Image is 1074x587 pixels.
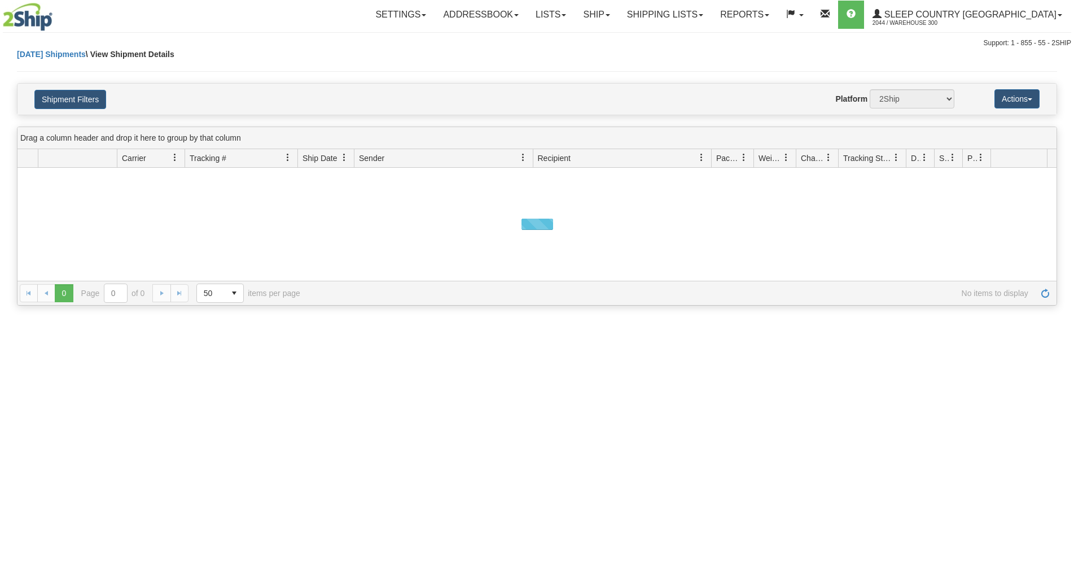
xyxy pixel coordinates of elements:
[971,148,990,167] a: Pickup Status filter column settings
[759,153,782,164] span: Weight
[864,1,1071,29] a: Sleep Country [GEOGRAPHIC_DATA] 2044 / Warehouse 300
[225,284,243,302] span: select
[196,284,244,303] span: Page sizes drop down
[692,148,711,167] a: Recipient filter column settings
[777,148,796,167] a: Weight filter column settings
[1036,284,1054,302] a: Refresh
[3,38,1071,48] div: Support: 1 - 855 - 55 - 2SHIP
[86,50,174,59] span: \ View Shipment Details
[712,1,778,29] a: Reports
[367,1,435,29] a: Settings
[17,50,86,59] a: [DATE] Shipments
[316,289,1028,298] span: No items to display
[967,153,977,164] span: Pickup Status
[911,153,920,164] span: Delivery Status
[514,148,533,167] a: Sender filter column settings
[882,10,1057,19] span: Sleep Country [GEOGRAPHIC_DATA]
[994,89,1040,108] button: Actions
[81,284,145,303] span: Page of 0
[190,153,226,164] span: Tracking #
[435,1,527,29] a: Addressbook
[915,148,934,167] a: Delivery Status filter column settings
[165,148,185,167] a: Carrier filter column settings
[55,284,73,302] span: Page 0
[939,153,949,164] span: Shipment Issues
[335,148,354,167] a: Ship Date filter column settings
[887,148,906,167] a: Tracking Status filter column settings
[801,153,825,164] span: Charge
[17,127,1057,149] div: grid grouping header
[619,1,712,29] a: Shipping lists
[527,1,575,29] a: Lists
[359,153,384,164] span: Sender
[716,153,740,164] span: Packages
[278,148,297,167] a: Tracking # filter column settings
[196,284,300,303] span: items per page
[943,148,962,167] a: Shipment Issues filter column settings
[843,153,892,164] span: Tracking Status
[734,148,753,167] a: Packages filter column settings
[122,153,146,164] span: Carrier
[819,148,838,167] a: Charge filter column settings
[1048,236,1073,351] iframe: chat widget
[34,90,106,109] button: Shipment Filters
[538,153,571,164] span: Recipient
[303,153,337,164] span: Ship Date
[873,18,957,29] span: 2044 / Warehouse 300
[835,93,867,105] label: Platform
[3,3,52,31] img: logo2044.jpg
[204,288,218,299] span: 50
[575,1,618,29] a: Ship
